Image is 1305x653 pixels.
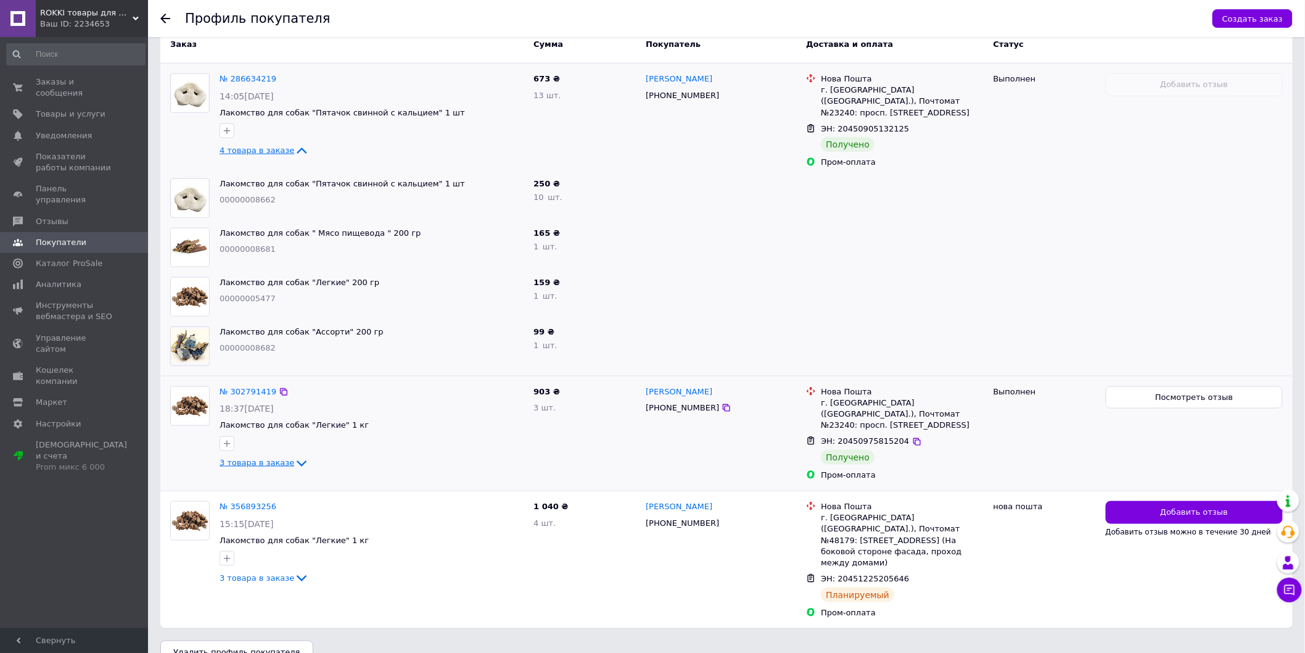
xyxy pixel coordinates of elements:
[171,502,209,540] img: Фото товару
[220,294,276,303] span: 00000005477
[170,501,210,541] a: Фото товару
[533,341,557,350] span: 1 шт.
[36,462,127,473] div: Prom микс 6 000
[821,501,983,512] div: Нова Пошта
[1277,578,1302,602] button: Чат с покупателем
[994,386,1096,397] div: Выполнен
[1155,392,1233,404] span: Посмотреть отзыв
[533,193,562,202] span: 10 шт.
[36,130,92,141] span: Уведомления
[821,386,983,397] div: Нова Пошта
[220,536,369,545] a: Лакомство для собак "Легкие" 1 кг
[1160,507,1228,518] span: Добавить отзыв
[220,519,274,529] span: 15:15[DATE]
[821,85,983,119] div: г. [GEOGRAPHIC_DATA] ([GEOGRAPHIC_DATA].), Почтомат №23240: просп. [STREET_ADDRESS]
[533,228,560,238] span: 165 ₴
[220,91,274,101] span: 14:05[DATE]
[171,179,208,217] img: Фото товару
[36,397,67,408] span: Маркет
[36,418,81,430] span: Настройки
[36,237,86,248] span: Покупатели
[821,512,983,568] div: г. [GEOGRAPHIC_DATA] ([GEOGRAPHIC_DATA].), Почтомат №48179: [STREET_ADDRESS] (На боковой стороне ...
[821,588,894,602] div: Планируемый
[36,77,114,99] span: Заказы и сообщения
[646,501,712,513] a: [PERSON_NAME]
[821,607,983,618] div: Пром-оплата
[36,300,114,322] span: Инструменты вебмастера и SEO
[643,515,722,531] div: [PHONE_NUMBER]
[220,278,379,287] a: Лакомство для собак "Легкие" 200 гр
[821,124,909,133] span: ЭН: 20450905132125
[36,333,114,355] span: Управление сайтом
[220,327,384,336] a: Лакомство для собак "Ассорти" 200 гр
[533,291,557,301] span: 1 шт.
[1106,528,1272,536] span: Добавить отзыв можно в течение 30 дней
[36,279,81,290] span: Аналитика
[6,43,146,65] input: Поиск
[220,244,276,254] span: 00000008681
[533,518,556,528] span: 4 шт.
[646,73,712,85] a: [PERSON_NAME]
[821,450,875,465] div: Получено
[533,502,568,511] span: 1 040 ₴
[646,386,712,398] a: [PERSON_NAME]
[643,400,722,416] div: [PHONE_NUMBER]
[220,74,276,83] a: № 286634219
[36,216,68,227] span: Отзывы
[1106,501,1283,524] button: Добавить отзыв
[40,19,148,30] div: Ваш ID: 2234653
[36,365,114,387] span: Кошелек компании
[220,343,276,352] span: 00000008682
[220,404,274,414] span: 18:37[DATE]
[533,387,560,396] span: 903 ₴
[220,573,309,583] a: 3 товара в заказе
[220,179,465,188] a: Лакомство для собак "Пятачок свинной с кальцием" 1 шт
[821,436,909,446] span: ЭН: 20450975815204
[533,179,560,188] span: 250 ₴
[994,501,1096,512] div: нова пошта
[821,73,983,85] div: Нова Пошта
[160,14,170,23] div: Вернуться назад
[171,387,209,425] img: Фото товару
[171,278,209,316] img: Фото товару
[220,573,294,583] span: 3 товара в заказе
[533,327,554,336] span: 99 ₴
[220,228,421,238] a: Лакомство для собак " Мясо пищевода " 200 гр
[220,502,276,511] a: № 356893256
[220,146,294,155] span: 4 товара в заказе
[1106,386,1283,409] button: Посмотреть отзыв
[821,470,983,481] div: Пром-оплата
[220,108,465,117] a: Лакомство для собак "Пятачок свинной с кальцием" 1 шт
[36,109,105,120] span: Товары и услуги
[821,574,909,583] span: ЭН: 20451225205646
[170,40,197,49] span: Заказ
[821,137,875,152] div: Получено
[643,88,722,104] div: [PHONE_NUMBER]
[533,403,556,412] span: 3 шт.
[185,11,331,26] h1: Профиль покупателя
[171,74,208,112] img: Фото товару
[171,228,209,267] img: Фото товару
[36,183,114,206] span: Панель управления
[533,91,561,100] span: 13 шт.
[533,40,563,49] span: Сумма
[533,278,560,287] span: 159 ₴
[220,195,276,204] span: 00000008662
[220,146,309,155] a: 4 товара в заказе
[220,420,369,430] a: Лакомство для собак "Легкие" 1 кг
[170,386,210,426] a: Фото товару
[171,329,209,363] img: Фото товару
[170,73,210,113] a: Фото товару
[646,40,701,49] span: Покупатель
[533,74,560,83] span: 673 ₴
[36,151,114,173] span: Показатели работы компании
[994,40,1024,49] span: Статус
[994,73,1096,85] div: Выполнен
[36,439,127,473] span: [DEMOGRAPHIC_DATA] и счета
[806,40,893,49] span: Доставка и оплата
[36,258,102,269] span: Каталог ProSale
[220,459,294,468] span: 3 товара в заказе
